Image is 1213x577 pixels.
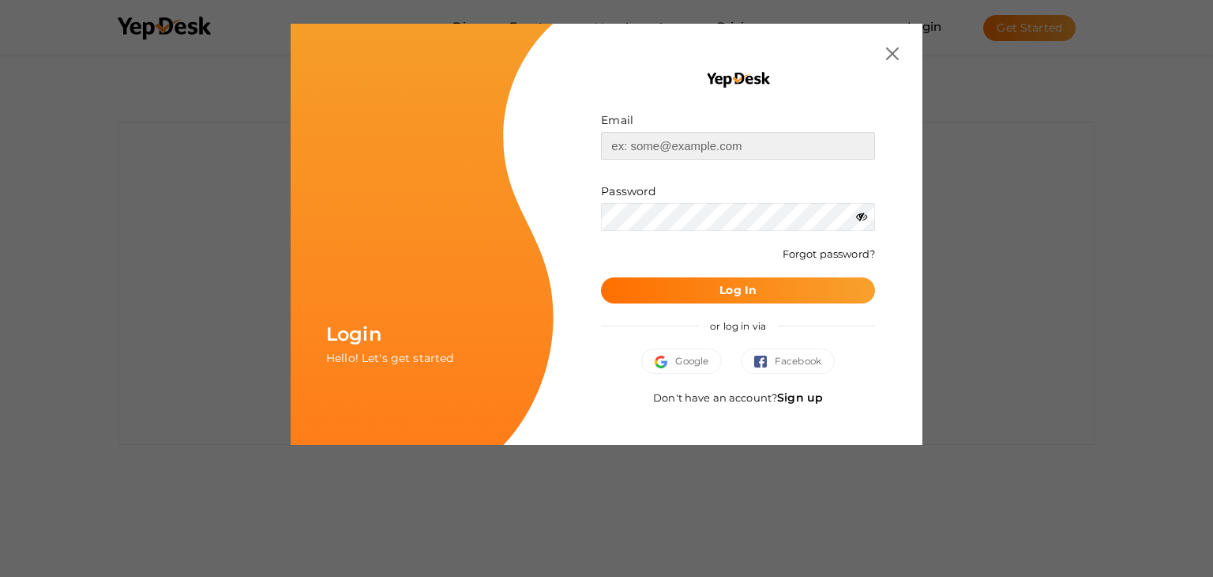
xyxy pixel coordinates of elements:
span: or log in via [698,308,778,344]
input: ex: some@example.com [601,132,875,160]
img: YEP_black_cropped.png [705,71,771,89]
button: Log In [601,277,875,304]
img: google.svg [655,356,675,368]
a: Forgot password? [783,247,875,260]
span: Hello! Let's get started [326,351,453,365]
button: Google [641,349,722,374]
a: Sign up [777,390,823,405]
span: Google [655,353,708,369]
span: Facebook [754,353,821,369]
img: facebook.svg [754,356,775,368]
b: Log In [719,283,757,297]
label: Password [601,183,655,199]
button: Facebook [741,349,835,374]
span: Login [326,322,381,345]
label: Email [601,112,633,128]
img: close.svg [886,47,899,60]
span: Don't have an account? [653,391,823,404]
